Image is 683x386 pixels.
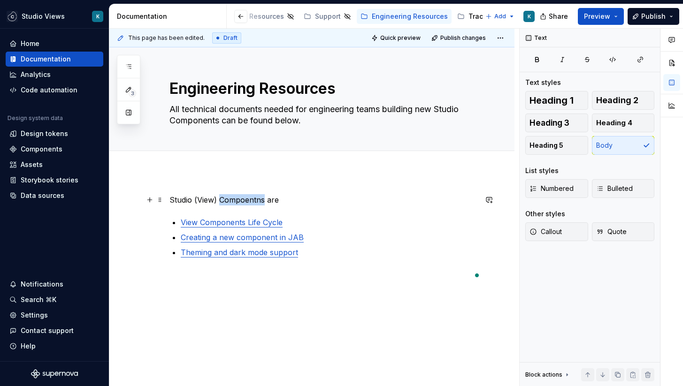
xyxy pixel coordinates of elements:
[440,34,486,42] span: Publish changes
[530,118,569,128] span: Heading 3
[6,308,103,323] a: Settings
[525,209,565,219] div: Other styles
[223,34,238,42] span: Draft
[21,341,36,351] div: Help
[169,194,477,205] p: Studio (View) Compoentns are
[525,179,588,198] button: Numbered
[530,184,574,193] span: Numbered
[525,166,559,175] div: List styles
[6,36,103,51] a: Home
[525,371,562,378] div: Block actions
[525,368,571,381] div: Block actions
[21,191,64,200] div: Data sources
[6,52,103,67] a: Documentation
[525,78,561,87] div: Text styles
[453,9,501,24] a: Tracking
[315,12,341,21] div: Support
[129,90,136,97] span: 3
[6,339,103,354] button: Help
[596,184,633,193] span: Bulleted
[8,114,63,122] div: Design system data
[494,13,506,20] span: Add
[7,11,18,22] img: f5634f2a-3c0d-4c0b-9dc3-3862a3e014c7.png
[128,34,205,42] span: This page has been edited.
[596,118,632,128] span: Heading 4
[368,31,425,45] button: Quick preview
[21,144,62,154] div: Components
[628,8,679,25] button: Publish
[181,248,298,257] a: Theming and dark mode support
[21,160,43,169] div: Assets
[592,222,655,241] button: Quote
[483,10,518,23] button: Add
[21,175,78,185] div: Storybook stories
[181,218,283,227] a: View Components Life Cycle
[530,96,574,105] span: Heading 1
[234,9,298,24] a: Resources
[584,12,610,21] span: Preview
[372,12,448,21] div: Engineering Resources
[357,9,452,24] a: Engineering Resources
[31,369,78,378] svg: Supernova Logo
[549,12,568,21] span: Share
[21,295,56,304] div: Search ⌘K
[21,280,63,289] div: Notifications
[525,91,588,110] button: Heading 1
[168,77,475,100] textarea: Engineering Resources
[6,83,103,98] a: Code automation
[181,233,304,242] a: Creating a new component in JAB
[6,142,103,157] a: Components
[21,39,39,48] div: Home
[468,12,497,21] div: Tracking
[429,31,490,45] button: Publish changes
[6,157,103,172] a: Assets
[21,85,77,95] div: Code automation
[21,129,68,138] div: Design tokens
[528,13,531,20] div: K
[6,67,103,82] a: Analytics
[2,6,107,26] button: Studio ViewsK
[21,70,51,79] div: Analytics
[249,12,284,21] div: Resources
[300,9,355,24] a: Support
[21,54,71,64] div: Documentation
[596,227,627,236] span: Quote
[6,173,103,188] a: Storybook stories
[6,277,103,292] button: Notifications
[596,96,638,105] span: Heading 2
[530,141,563,150] span: Heading 5
[117,12,223,21] div: Documentation
[6,126,103,141] a: Design tokens
[578,8,624,25] button: Preview
[6,323,103,338] button: Contact support
[380,34,421,42] span: Quick preview
[6,188,103,203] a: Data sources
[6,292,103,307] button: Search ⌘K
[169,194,477,280] div: To enrich screen reader interactions, please activate Accessibility in Grammarly extension settings
[168,102,475,128] textarea: All technical documents needed for engineering teams building new Studio Components can be found ...
[21,310,48,320] div: Settings
[530,227,562,236] span: Callout
[21,326,74,335] div: Contact support
[535,8,574,25] button: Share
[525,114,588,132] button: Heading 3
[592,179,655,198] button: Bulleted
[592,114,655,132] button: Heading 4
[96,13,100,20] div: K
[525,136,588,155] button: Heading 5
[525,222,588,241] button: Callout
[641,12,666,21] span: Publish
[22,12,65,21] div: Studio Views
[592,91,655,110] button: Heading 2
